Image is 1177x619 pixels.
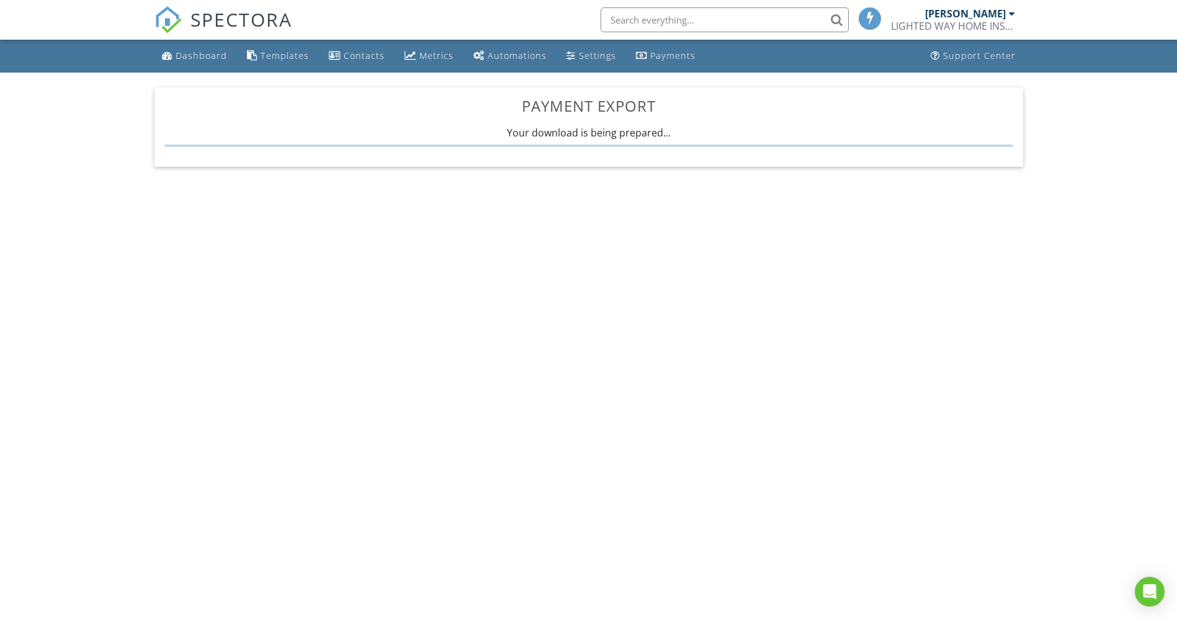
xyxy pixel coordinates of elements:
div: Payments [650,50,696,61]
a: Templates [242,45,314,68]
a: Metrics [400,45,459,68]
div: Templates [261,50,309,61]
div: Settings [579,50,616,61]
div: Support Center [943,50,1016,61]
a: Dashboard [157,45,232,68]
img: The Best Home Inspection Software - Spectora [154,6,182,33]
div: LIGHTED WAY HOME INSPECTIONS LLC [891,20,1015,32]
div: Contacts [344,50,385,61]
div: Your download is being prepared... [164,126,1013,147]
div: Open Intercom Messenger [1135,577,1165,607]
a: Payments [631,45,700,68]
a: SPECTORA [154,17,292,43]
div: Metrics [419,50,454,61]
span: SPECTORA [190,6,292,32]
div: Dashboard [176,50,227,61]
a: Settings [562,45,621,68]
div: [PERSON_NAME] [925,7,1006,20]
a: Support Center [926,45,1021,68]
div: Automations [488,50,547,61]
input: Search everything... [601,7,849,32]
a: Contacts [324,45,390,68]
a: Automations (Basic) [468,45,552,68]
h3: Payment Export [164,97,1013,114]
